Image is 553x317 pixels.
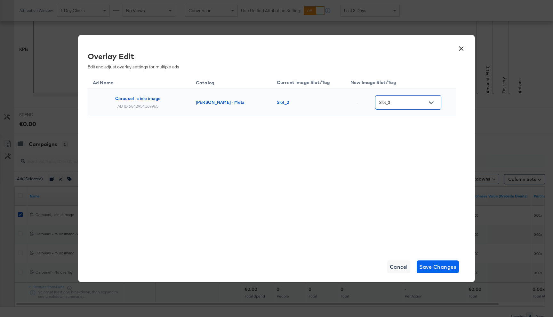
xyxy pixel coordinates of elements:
[272,74,345,89] th: Current Image Slot/Tag
[196,100,264,105] div: [PERSON_NAME] - Meta
[455,41,467,53] button: ×
[117,104,159,109] div: AD ID: 6842954167965
[426,98,436,107] button: Open
[345,74,456,89] th: New Image Slot/Tag
[277,100,338,105] div: Slot_2
[196,80,223,86] span: Catalog
[93,80,122,86] span: Ad Name
[88,51,451,70] div: Edit and adjust overlay settings for multiple ads
[390,262,408,271] span: Cancel
[387,260,410,273] button: Cancel
[417,260,459,273] button: Save Changes
[419,262,457,271] span: Save Changes
[88,51,451,62] div: Overlay Edit
[115,96,161,101] div: Carousel - sinle image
